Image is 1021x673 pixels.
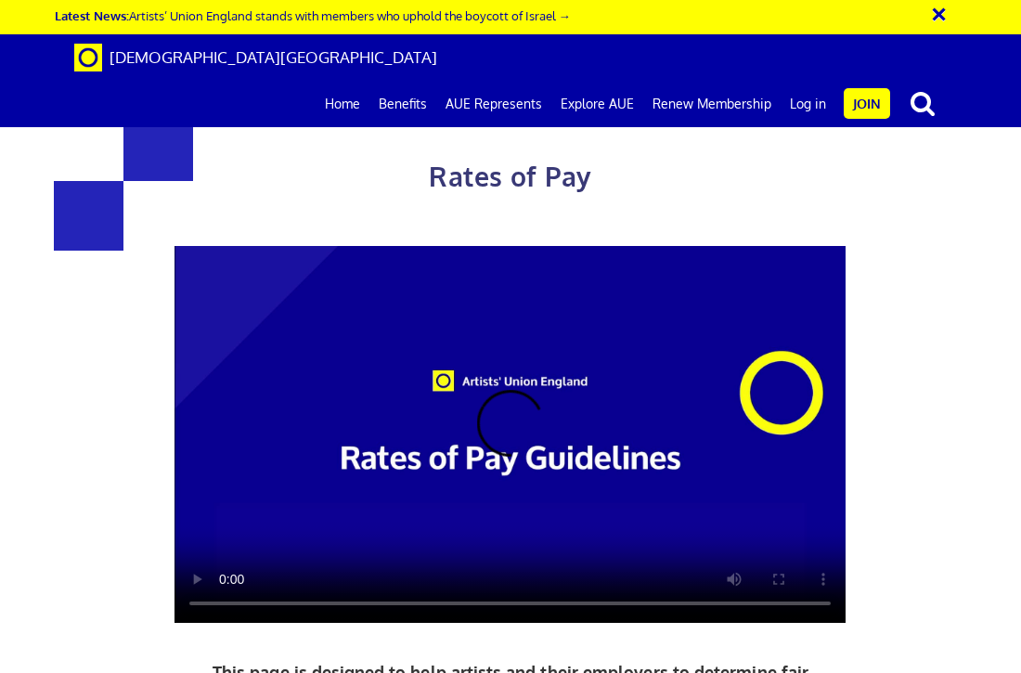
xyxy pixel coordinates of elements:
a: Benefits [369,81,436,127]
a: Renew Membership [643,81,781,127]
a: Explore AUE [551,81,643,127]
span: [DEMOGRAPHIC_DATA][GEOGRAPHIC_DATA] [110,47,437,67]
a: Join [844,88,890,119]
a: AUE Represents [436,81,551,127]
a: Home [316,81,369,127]
a: Log in [781,81,835,127]
button: search [894,84,951,123]
span: Rates of Pay [429,160,591,193]
a: Latest News:Artists’ Union England stands with members who uphold the boycott of Israel → [55,7,571,23]
a: Brand [DEMOGRAPHIC_DATA][GEOGRAPHIC_DATA] [60,34,451,81]
strong: Latest News: [55,7,129,23]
